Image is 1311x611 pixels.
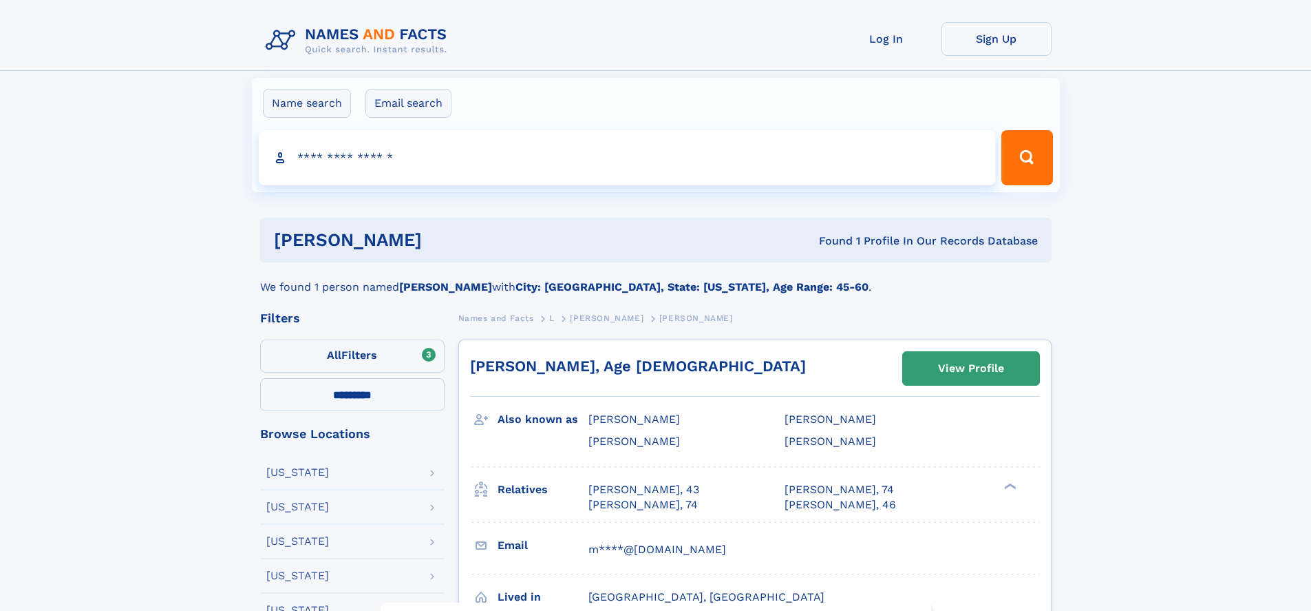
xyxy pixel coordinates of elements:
[785,435,876,448] span: [PERSON_NAME]
[785,413,876,426] span: [PERSON_NAME]
[570,309,643,327] a: [PERSON_NAME]
[260,22,458,59] img: Logo Names and Facts
[785,482,894,497] a: [PERSON_NAME], 74
[266,536,329,547] div: [US_STATE]
[1001,481,1017,490] div: ❯
[570,313,643,323] span: [PERSON_NAME]
[515,280,868,293] b: City: [GEOGRAPHIC_DATA], State: [US_STATE], Age Range: 45-60
[903,352,1039,385] a: View Profile
[399,280,492,293] b: [PERSON_NAME]
[620,234,1038,249] div: Found 1 Profile In Our Records Database
[458,309,534,327] a: Names and Facts
[260,340,445,373] label: Filters
[549,313,555,323] span: L
[365,89,451,118] label: Email search
[498,408,588,431] h3: Also known as
[831,22,941,56] a: Log In
[498,586,588,609] h3: Lived in
[259,130,996,185] input: search input
[260,312,445,324] div: Filters
[327,349,341,362] span: All
[941,22,1052,56] a: Sign Up
[266,501,329,512] div: [US_STATE]
[266,570,329,581] div: [US_STATE]
[266,467,329,478] div: [US_STATE]
[498,534,588,557] h3: Email
[260,428,445,440] div: Browse Locations
[260,262,1052,296] div: We found 1 person named with .
[588,413,680,426] span: [PERSON_NAME]
[659,313,733,323] span: [PERSON_NAME]
[263,89,351,118] label: Name search
[588,497,698,512] a: [PERSON_NAME], 74
[498,478,588,501] h3: Relatives
[274,231,621,249] h1: [PERSON_NAME]
[470,358,806,375] a: [PERSON_NAME], Age [DEMOGRAPHIC_DATA]
[938,353,1004,384] div: View Profile
[588,435,680,448] span: [PERSON_NAME]
[588,482,699,497] a: [PERSON_NAME], 43
[549,309,555,327] a: L
[588,590,824,603] span: [GEOGRAPHIC_DATA], [GEOGRAPHIC_DATA]
[785,497,896,512] a: [PERSON_NAME], 46
[1001,130,1052,185] button: Search Button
